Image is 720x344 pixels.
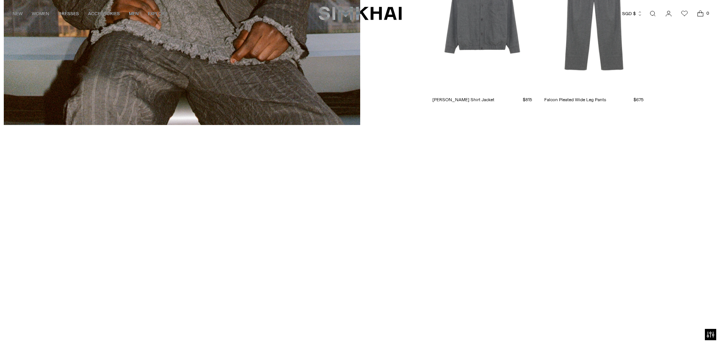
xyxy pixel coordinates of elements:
button: SGD $ [622,5,643,22]
a: Go to the account page [661,6,676,21]
span: 0 [704,10,711,17]
a: Falcon Pleated Wide Leg Pants [544,96,606,103]
a: ACCESSORIES [88,5,120,22]
a: [PERSON_NAME] Shirt Jacket [432,96,494,103]
a: SIMKHAI [319,6,402,21]
a: Open search modal [645,6,660,21]
a: Open cart modal [693,6,708,21]
a: Wishlist [677,6,692,21]
a: NEW [12,5,23,22]
a: DRESSES [58,5,79,22]
a: EXPLORE [148,5,167,22]
a: WOMEN [32,5,49,22]
a: MEN [129,5,139,22]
